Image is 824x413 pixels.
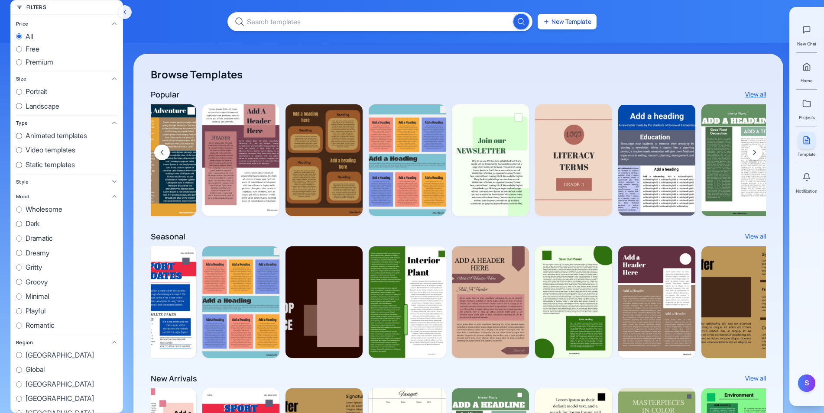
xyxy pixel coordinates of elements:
[119,104,196,216] img: Template #615646
[618,246,695,358] img: Template #033507
[452,104,529,216] img: Template #744153
[119,246,196,358] img: Template #565765
[16,75,26,83] span: Size
[798,151,816,158] span: Template
[16,236,22,242] input: Dramatic
[285,246,363,358] img: Template #384636
[797,40,816,47] span: New Chat
[16,103,22,109] input: Landscape
[16,279,22,285] input: Groovy
[745,374,766,383] button: View all
[26,218,39,229] span: Dark
[154,145,170,160] button: Scroll left
[16,193,117,200] button: Mood
[26,350,94,361] span: [GEOGRAPHIC_DATA]
[26,262,42,273] span: Gritty
[26,306,45,317] span: Playful
[16,250,22,256] input: Dreamy
[26,204,62,215] span: Wholesome
[16,367,22,373] input: Global
[16,323,22,329] input: Romantic
[16,396,22,402] input: [GEOGRAPHIC_DATA]
[369,246,446,358] img: Template #740559
[369,104,446,216] img: Template #933203
[801,77,813,84] span: Home
[26,44,39,55] span: free
[513,14,529,29] button: Search
[16,119,28,127] span: Type
[16,178,29,186] span: Style
[26,130,87,142] span: Animated templates
[535,246,612,358] img: Template #460150
[799,114,815,121] span: Projects
[26,248,49,259] span: Dreamy
[202,246,279,358] img: Template #933203
[26,86,47,97] span: Portrait
[26,101,59,112] span: Landscape
[26,57,53,68] span: premium
[26,159,75,171] span: Static templates
[26,364,45,375] span: Global
[26,145,75,156] span: Video templates
[798,374,815,392] button: S
[745,232,766,241] button: View all
[16,133,22,139] input: Animated templates
[452,246,529,358] img: Template #173176
[618,104,695,216] img: Template #045403
[16,178,117,186] button: Style
[16,89,22,95] input: Portrait
[538,14,597,29] button: New Template
[16,20,117,28] button: Price
[16,308,22,314] input: Playful
[796,187,818,194] span: Notification
[151,230,185,242] h2: Seasonal
[285,104,363,216] img: Template #466342
[16,352,22,358] input: [GEOGRAPHIC_DATA]
[16,339,33,346] span: Region
[16,221,22,227] input: Dark
[747,145,762,160] button: Scroll right
[745,90,766,99] button: View all
[26,31,33,42] span: all
[16,119,117,127] button: Type
[26,320,55,331] span: Romantic
[701,246,779,358] img: Template #981199
[16,162,22,168] input: Static templates
[26,4,46,11] h2: Filters
[202,104,279,216] img: Template #020671
[227,12,532,31] input: Search templates
[16,59,22,65] input: premium
[151,68,766,81] h1: Browse Templates
[16,75,117,83] button: Size
[151,88,179,100] h2: Popular
[26,277,48,288] span: Groovy
[16,265,22,271] input: Gritty
[701,104,779,216] img: Template #190282
[16,381,22,387] input: [GEOGRAPHIC_DATA]
[16,294,22,300] input: Minimal
[118,5,132,19] button: Hide filters
[16,147,22,153] input: Video templates
[26,291,49,302] span: Minimal
[16,206,22,213] input: Wholesome
[26,393,94,404] span: [GEOGRAPHIC_DATA]
[151,372,197,384] h2: New Arrivals
[26,233,53,244] span: Dramatic
[16,339,117,346] button: Region
[16,193,29,200] span: Mood
[26,379,94,390] span: [GEOGRAPHIC_DATA]
[16,46,22,52] input: free
[16,20,28,28] span: Price
[535,104,612,216] img: Template #848135
[16,33,22,39] input: all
